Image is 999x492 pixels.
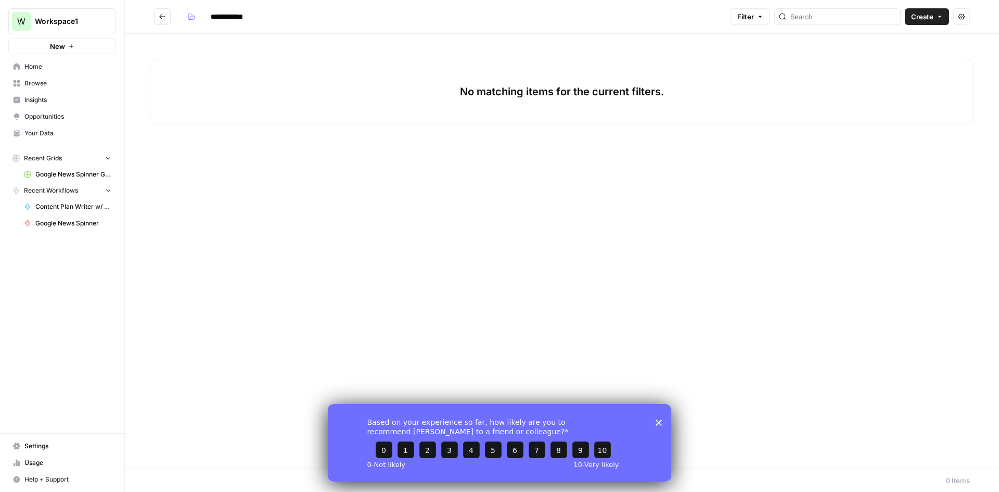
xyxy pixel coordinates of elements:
span: Filter [737,11,754,22]
span: Create [911,11,933,22]
button: Go back [154,8,171,25]
span: W [17,15,25,28]
div: 0 Items [946,475,970,486]
a: Usage [8,455,116,471]
span: Insights [24,95,111,105]
a: Google News Spinner [19,215,116,232]
span: Browse [24,79,111,88]
span: Recent Workflows [24,186,78,195]
button: Create [905,8,949,25]
p: No matching items for the current filters. [460,84,664,99]
span: Help + Support [24,475,111,484]
span: Usage [24,458,111,468]
span: Content Plan Writer w/ Visual Suggestions [35,202,111,211]
span: Settings [24,441,111,451]
span: Google News Spinner Grid [35,170,111,179]
button: Recent Grids [8,150,116,166]
button: Workspace: Workspace1 [8,8,116,34]
a: Content Plan Writer w/ Visual Suggestions [19,198,116,215]
a: Insights [8,92,116,108]
span: Workspace1 [35,16,98,27]
a: Browse [8,75,116,92]
iframe: Survey from AirOps [328,404,671,482]
span: Google News Spinner [35,219,111,228]
a: Settings [8,438,116,455]
span: Home [24,62,111,71]
a: Google News Spinner Grid [19,166,116,183]
span: New [50,41,65,52]
span: Recent Grids [24,154,62,163]
button: Filter [731,8,770,25]
a: Opportunities [8,108,116,125]
button: New [8,39,116,54]
span: Opportunities [24,112,111,121]
a: Your Data [8,125,116,142]
button: Help + Support [8,471,116,488]
button: Recent Workflows [8,183,116,198]
a: Home [8,58,116,75]
span: Your Data [24,129,111,138]
input: Search [790,11,896,22]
